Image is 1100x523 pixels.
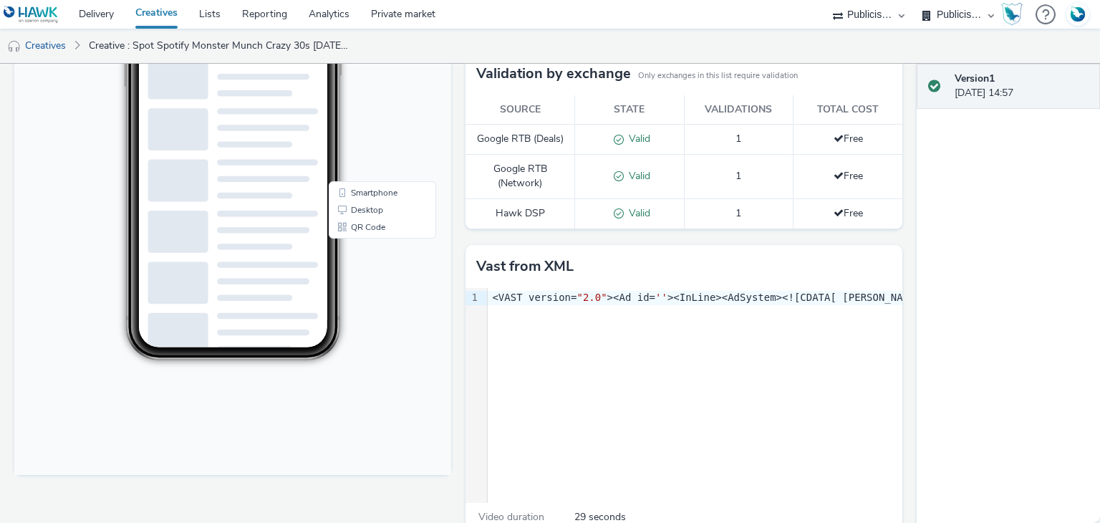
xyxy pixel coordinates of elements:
div: 1 [465,291,480,305]
span: '' [655,292,667,303]
span: 1 [735,206,741,220]
span: 1 [735,132,741,145]
img: audio [7,39,21,54]
td: Google RTB (Deals) [465,125,575,155]
span: "2.0" [576,292,607,303]
h3: Validation by exchange [476,63,631,85]
img: Account FR [1067,4,1089,25]
span: Desktop [337,318,369,327]
td: Google RTB (Network) [465,155,575,199]
li: QR Code [317,331,419,348]
span: Valid [624,169,650,183]
strong: Version 1 [955,72,995,85]
span: QR Code [337,335,371,344]
th: Source [465,95,575,125]
a: Hawk Academy [1001,3,1028,26]
span: Smartphone [337,301,383,310]
td: Hawk DSP [465,198,575,229]
li: Desktop [317,314,419,331]
span: Free [834,206,863,220]
div: [DATE] 14:57 [955,72,1089,101]
span: Valid [624,206,650,220]
a: Creative : Spot Spotify Monster Munch Crazy 30s [DATE] Bougez [DATE]_Spotify [82,29,357,63]
th: State [575,95,685,125]
h3: Vast from XML [476,256,574,277]
span: Free [834,132,863,145]
span: 17:04 [140,55,155,63]
small: Only exchanges in this list require validation [638,70,798,82]
th: Total cost [793,95,903,125]
span: Free [834,169,863,183]
img: undefined Logo [4,6,59,24]
li: Smartphone [317,297,419,314]
img: Hawk Academy [1001,3,1023,26]
th: Validations [684,95,793,125]
span: Valid [624,132,650,145]
span: 1 [735,169,741,183]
